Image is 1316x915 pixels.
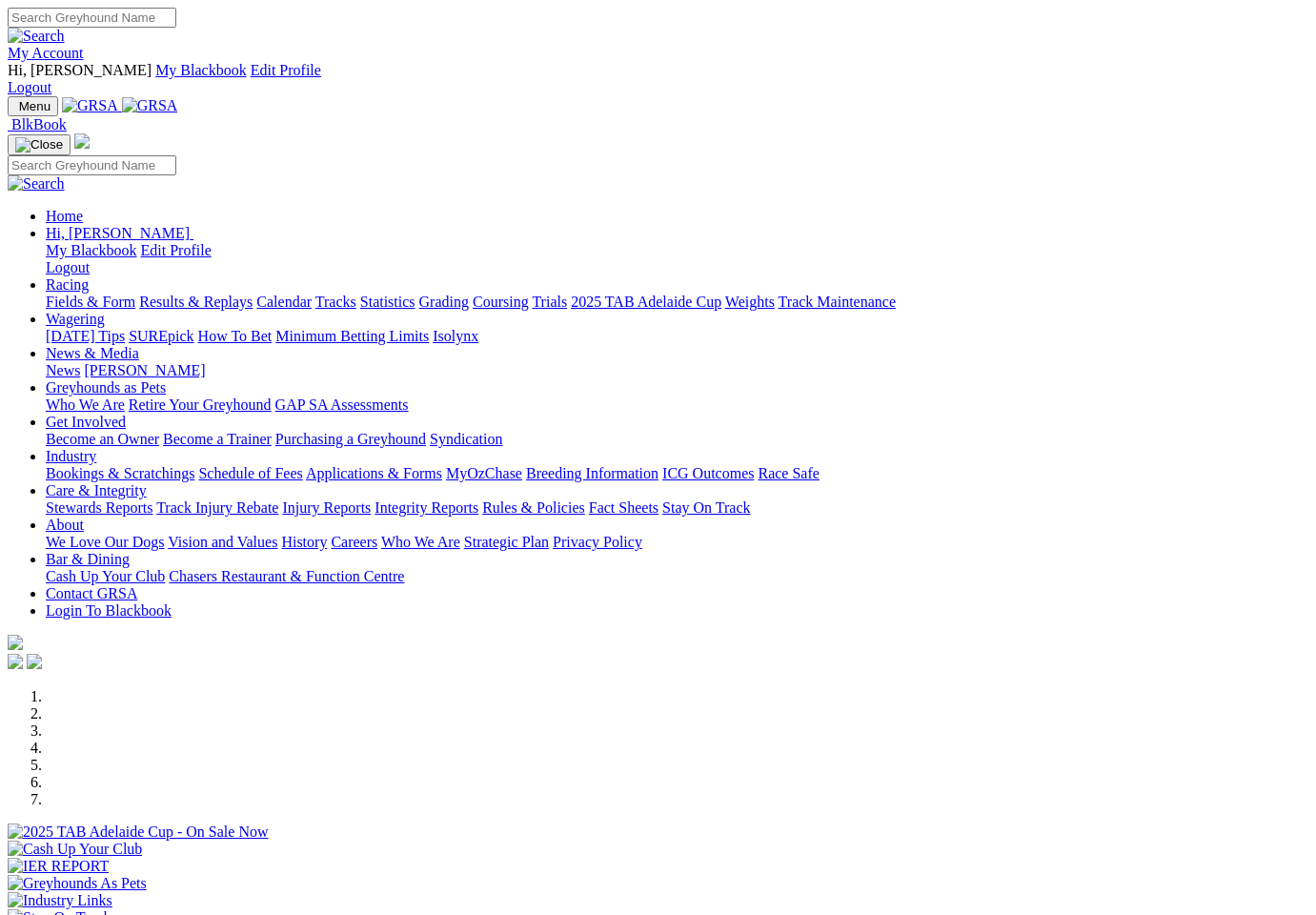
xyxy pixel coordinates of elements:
[46,311,105,327] a: Wagering
[46,242,1308,276] div: Hi, [PERSON_NAME]
[758,465,819,481] a: Race Safe
[46,568,165,584] a: Cash Up Your Club
[8,875,147,892] img: Greyhounds As Pets
[306,465,442,481] a: Applications & Forms
[46,534,164,550] a: We Love Our Dogs
[8,62,1308,96] div: My Account
[662,465,754,481] a: ICG Outcomes
[662,499,750,516] a: Stay On Track
[46,379,166,396] a: Greyhounds as Pets
[46,517,84,533] a: About
[46,465,1308,482] div: Industry
[275,431,426,447] a: Purchasing a Greyhound
[779,294,896,310] a: Track Maintenance
[15,137,63,152] img: Close
[315,294,356,310] a: Tracks
[375,499,478,516] a: Integrity Reports
[46,482,147,498] a: Care & Integrity
[19,99,51,113] span: Menu
[46,328,125,344] a: [DATE] Tips
[46,362,1308,379] div: News & Media
[571,294,721,310] a: 2025 TAB Adelaide Cup
[8,175,65,193] img: Search
[430,431,502,447] a: Syndication
[8,62,152,78] span: Hi, [PERSON_NAME]
[46,242,137,258] a: My Blackbook
[46,551,130,567] a: Bar & Dining
[256,294,312,310] a: Calendar
[163,431,272,447] a: Become a Trainer
[464,534,549,550] a: Strategic Plan
[74,133,90,149] img: logo-grsa-white.png
[8,79,51,95] a: Logout
[251,62,321,78] a: Edit Profile
[46,294,1308,311] div: Racing
[168,534,277,550] a: Vision and Values
[155,62,247,78] a: My Blackbook
[46,225,190,241] span: Hi, [PERSON_NAME]
[8,8,176,28] input: Search
[8,28,65,45] img: Search
[46,208,83,224] a: Home
[46,396,125,413] a: Who We Are
[282,499,371,516] a: Injury Reports
[46,534,1308,551] div: About
[46,431,1308,448] div: Get Involved
[8,823,269,841] img: 2025 TAB Adelaide Cup - On Sale Now
[275,396,409,413] a: GAP SA Assessments
[129,328,193,344] a: SUREpick
[46,499,152,516] a: Stewards Reports
[275,328,429,344] a: Minimum Betting Limits
[169,568,404,584] a: Chasers Restaurant & Function Centre
[46,585,137,601] a: Contact GRSA
[84,362,205,378] a: [PERSON_NAME]
[8,96,58,116] button: Toggle navigation
[8,45,84,61] a: My Account
[11,116,67,132] span: BlkBook
[553,534,642,550] a: Privacy Policy
[360,294,415,310] a: Statistics
[8,841,142,858] img: Cash Up Your Club
[8,892,112,909] img: Industry Links
[122,97,178,114] img: GRSA
[532,294,567,310] a: Trials
[46,294,135,310] a: Fields & Form
[473,294,529,310] a: Coursing
[139,294,253,310] a: Results & Replays
[482,499,585,516] a: Rules & Policies
[281,534,327,550] a: History
[141,242,212,258] a: Edit Profile
[46,499,1308,517] div: Care & Integrity
[8,654,23,669] img: facebook.svg
[331,534,377,550] a: Careers
[46,345,139,361] a: News & Media
[27,654,42,669] img: twitter.svg
[46,225,193,241] a: Hi, [PERSON_NAME]
[46,448,96,464] a: Industry
[46,259,90,275] a: Logout
[526,465,658,481] a: Breeding Information
[46,276,89,293] a: Racing
[725,294,775,310] a: Weights
[46,362,80,378] a: News
[433,328,478,344] a: Isolynx
[8,134,71,155] button: Toggle navigation
[46,465,194,481] a: Bookings & Scratchings
[129,396,272,413] a: Retire Your Greyhound
[198,465,302,481] a: Schedule of Fees
[381,534,460,550] a: Who We Are
[46,414,126,430] a: Get Involved
[8,635,23,650] img: logo-grsa-white.png
[8,116,67,132] a: BlkBook
[46,602,172,619] a: Login To Blackbook
[62,97,118,114] img: GRSA
[8,858,109,875] img: IER REPORT
[46,328,1308,345] div: Wagering
[419,294,469,310] a: Grading
[156,499,278,516] a: Track Injury Rebate
[589,499,658,516] a: Fact Sheets
[46,568,1308,585] div: Bar & Dining
[46,396,1308,414] div: Greyhounds as Pets
[8,155,176,175] input: Search
[46,431,159,447] a: Become an Owner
